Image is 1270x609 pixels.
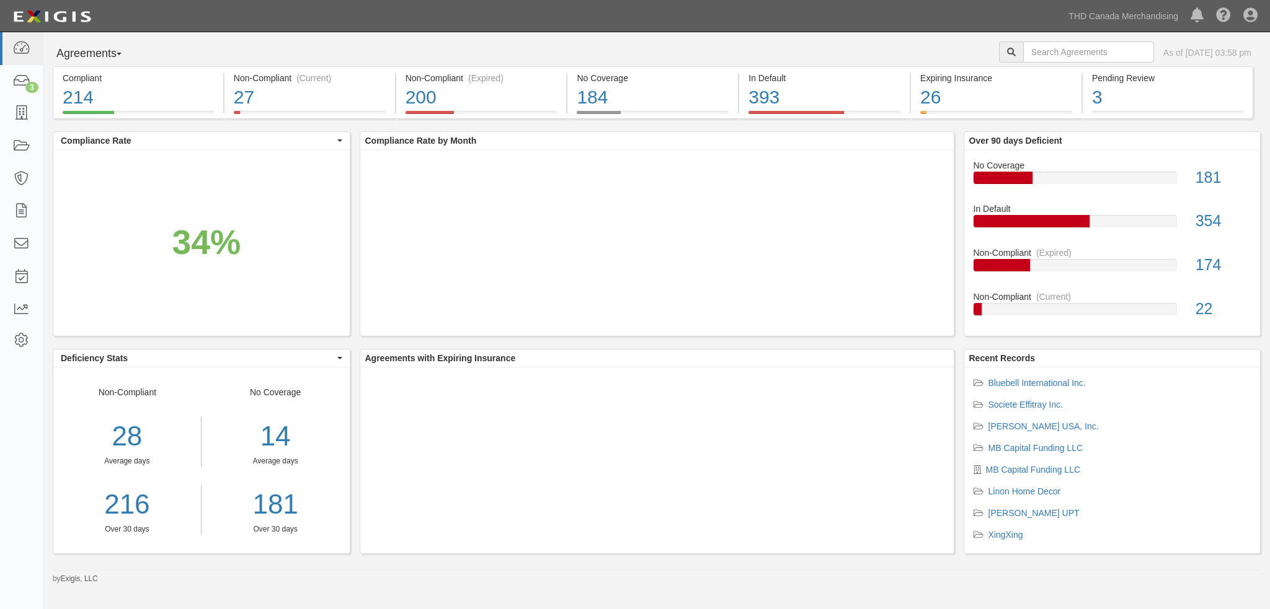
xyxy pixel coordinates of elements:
[920,72,1072,84] div: Expiring Insurance
[964,291,1261,303] div: Non-Compliant
[468,72,504,84] div: (Expired)
[969,353,1036,363] b: Recent Records
[211,417,340,456] div: 14
[53,524,201,535] div: Over 30 days
[202,386,350,535] div: No Coverage
[988,486,1061,496] a: Linon Home Decor
[988,421,1099,431] a: [PERSON_NAME] USA, Inc.
[988,400,1063,410] a: Societe Effitray Inc.
[365,353,516,363] b: Agreements with Expiring Insurance
[365,136,477,146] b: Compliance Rate by Month
[988,378,1086,388] a: Bluebell International Inc.
[211,485,340,524] a: 181
[234,84,386,111] div: 27
[53,417,201,456] div: 28
[964,247,1261,259] div: Non-Compliant
[964,203,1261,215] div: In Default
[988,530,1023,540] a: XingXing
[988,443,1083,453] a: MB Capital Funding LLC
[1023,42,1154,63] input: Search Agreements
[211,456,340,467] div: Average days
[986,465,1081,475] a: MB Capital Funding LLC
[211,524,340,535] div: Over 30 days
[974,159,1251,203] a: No Coverage181
[1036,291,1071,303] div: (Current)
[1186,210,1260,232] div: 354
[1163,46,1251,59] div: As of [DATE] 03:58 pm
[406,72,557,84] div: Non-Compliant (Expired)
[911,111,1081,121] a: Expiring Insurance26
[964,159,1261,172] div: No Coverage
[577,84,729,111] div: 184
[567,111,738,121] a: No Coverage184
[969,136,1062,146] b: Over 90 days Deficient
[1216,9,1231,24] i: Help Center - Complianz
[974,291,1251,325] a: Non-Compliant(Current)22
[1092,72,1243,84] div: Pending Review
[1083,111,1253,121] a: Pending Review3
[53,42,146,66] button: Agreements
[61,134,334,147] span: Compliance Rate
[53,386,202,535] div: Non-Compliant
[1186,298,1260,320] div: 22
[25,82,38,93] div: 3
[974,203,1251,247] a: In Default354
[63,84,214,111] div: 214
[1092,84,1243,111] div: 3
[1036,247,1072,259] div: (Expired)
[1186,167,1260,189] div: 181
[53,349,350,367] button: Deficiency Stats
[172,217,241,266] div: 34%
[748,72,900,84] div: In Default
[1186,254,1260,276] div: 174
[234,72,386,84] div: Non-Compliant (Current)
[974,247,1251,291] a: Non-Compliant(Expired)174
[988,508,1080,518] a: [PERSON_NAME] UPT
[920,84,1072,111] div: 26
[53,111,223,121] a: Compliant214
[224,111,395,121] a: Non-Compliant(Current)27
[296,72,331,84] div: (Current)
[406,84,557,111] div: 200
[1062,4,1184,28] a: THD Canada Merchandising
[577,72,729,84] div: No Coverage
[396,111,567,121] a: Non-Compliant(Expired)200
[9,6,95,28] img: logo-5460c22ac91f19d4615b14bd174203de0afe785f0fc80cf4dbbc73dc1793850b.png
[61,574,98,583] a: Exigis, LLC
[53,574,98,584] small: by
[53,132,350,149] button: Compliance Rate
[739,111,910,121] a: In Default393
[53,485,201,524] a: 216
[63,72,214,84] div: Compliant
[53,456,201,467] div: Average days
[61,352,334,364] span: Deficiency Stats
[748,84,900,111] div: 393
